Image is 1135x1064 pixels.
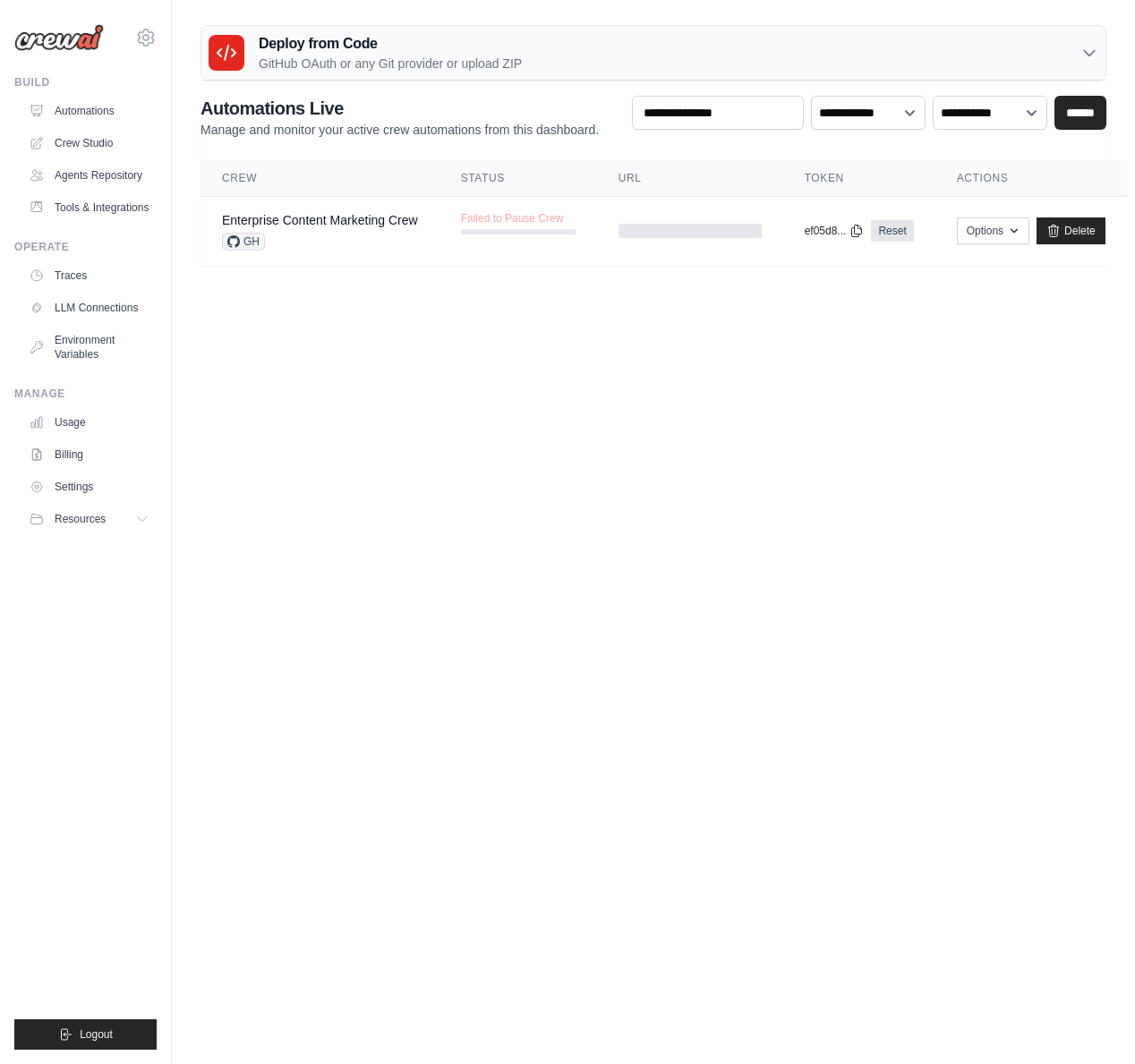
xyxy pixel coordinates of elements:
a: Automations [21,97,157,125]
a: Traces [21,261,157,290]
a: Billing [21,440,157,469]
a: Enterprise Content Marketing Crew [222,213,418,227]
h3: Deploy from Code [259,33,522,55]
a: Tools & Integrations [21,193,157,222]
a: Environment Variables [21,326,157,369]
span: Failed to Pause Crew [461,211,564,226]
th: URL [597,160,783,197]
th: Actions [935,160,1127,197]
div: Manage [14,387,157,401]
a: Usage [21,408,157,437]
span: GH [222,233,265,251]
span: Logout [80,1027,113,1042]
a: Agents Repository [21,161,157,190]
button: Options [957,217,1029,244]
h2: Automations Live [201,96,599,121]
span: Resources [55,512,106,526]
a: LLM Connections [21,294,157,322]
button: ef05d8... [805,224,865,238]
div: Operate [14,240,157,254]
th: Token [783,160,935,197]
a: Settings [21,472,157,501]
th: Crew [201,160,439,197]
button: Logout [14,1019,157,1050]
p: GitHub OAuth or any Git provider or upload ZIP [259,55,522,72]
th: Status [439,160,597,197]
button: Resources [21,505,157,533]
a: Delete [1037,217,1105,244]
img: Logo [14,24,104,51]
div: Build [14,75,157,89]
a: Reset [871,220,913,242]
a: Crew Studio [21,129,157,157]
p: Manage and monitor your active crew automations from this dashboard. [201,121,599,139]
